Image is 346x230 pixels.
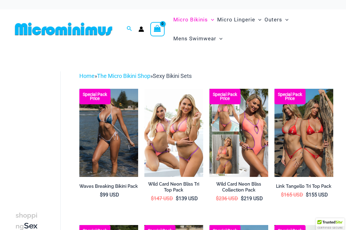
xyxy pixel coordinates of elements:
[100,192,103,198] span: $
[79,89,138,177] a: Waves Breaking Ocean 312 Top 456 Bottom 08 Waves Breaking Ocean 312 Top 456 Bottom 04Waves Breaki...
[216,196,238,201] bdi: 236 USD
[316,218,344,230] div: TrustedSite Certified
[172,29,224,48] a: Mens SwimwearMenu ToggleMenu Toggle
[138,26,144,32] a: Account icon link
[176,196,179,201] span: $
[274,89,333,177] img: Bikini Pack
[79,89,138,177] img: Waves Breaking Ocean 312 Top 456 Bottom 08
[16,66,72,191] iframe: TrustedSite Certified
[209,181,268,195] a: Wild Card Neon Bliss Collection Pack
[151,196,154,201] span: $
[144,89,203,177] img: Wild Card Neon Bliss Tri Top Pack
[217,12,255,28] span: Micro Lingerie
[151,196,173,201] bdi: 147 USD
[97,73,150,79] a: The Micro Bikini Shop
[79,183,138,189] h2: Waves Breaking Bikini Pack
[144,89,203,177] a: Wild Card Neon Bliss Tri Top PackWild Card Neon Bliss Tri Top Pack BWild Card Neon Bliss Tri Top ...
[150,22,165,36] a: View Shopping Cart, empty
[306,192,328,198] bdi: 155 USD
[79,92,110,101] b: Special Pack Price
[274,183,333,192] a: Link Tangello Tri Top Pack
[171,9,334,49] nav: Site Navigation
[153,73,192,79] span: Sexy Bikini Sets
[144,181,203,193] h2: Wild Card Neon Bliss Tri Top Pack
[216,31,222,47] span: Menu Toggle
[144,181,203,195] a: Wild Card Neon Bliss Tri Top Pack
[281,192,284,198] span: $
[79,73,192,79] span: » »
[241,196,263,201] bdi: 219 USD
[281,192,303,198] bdi: 165 USD
[216,196,219,201] span: $
[100,192,119,198] bdi: 99 USD
[209,89,268,177] img: Collection Pack (7)
[274,183,333,189] h2: Link Tangello Tri Top Pack
[282,12,288,28] span: Menu Toggle
[79,73,95,79] a: Home
[216,10,263,29] a: Micro LingerieMenu ToggleMenu Toggle
[173,31,216,47] span: Mens Swimwear
[306,192,309,198] span: $
[263,10,290,29] a: OutersMenu ToggleMenu Toggle
[209,92,241,101] b: Special Pack Price
[176,196,198,201] bdi: 139 USD
[274,89,333,177] a: Bikini Pack Bikini Pack BBikini Pack B
[255,12,261,28] span: Menu Toggle
[172,10,216,29] a: Micro BikinisMenu ToggleMenu Toggle
[12,22,115,36] img: MM SHOP LOGO FLAT
[173,12,208,28] span: Micro Bikinis
[209,89,268,177] a: Collection Pack (7) Collection Pack B (1)Collection Pack B (1)
[16,211,37,230] span: shopping
[127,25,132,33] a: Search icon link
[209,181,268,193] h2: Wild Card Neon Bliss Collection Pack
[241,196,244,201] span: $
[79,183,138,192] a: Waves Breaking Bikini Pack
[274,92,306,101] b: Special Pack Price
[264,12,282,28] span: Outers
[208,12,214,28] span: Menu Toggle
